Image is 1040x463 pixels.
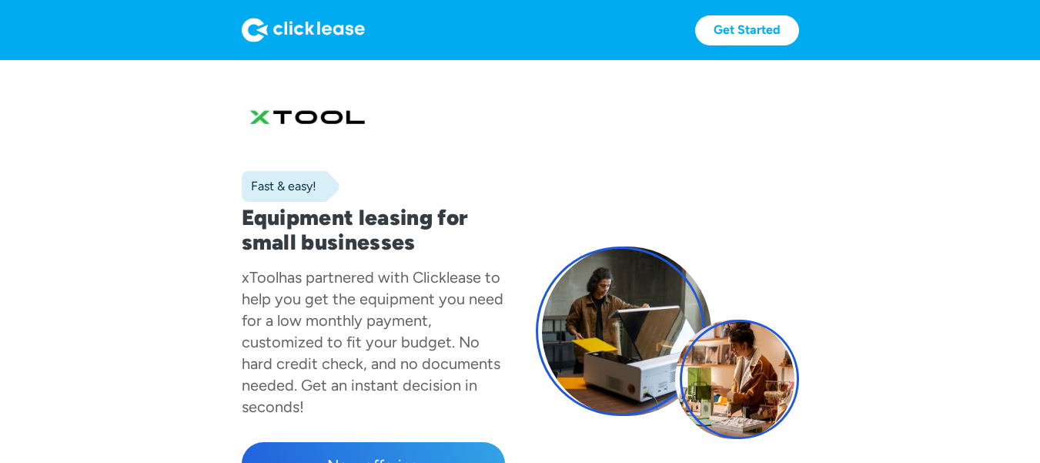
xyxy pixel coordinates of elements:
[242,18,365,42] img: Logo
[242,268,279,287] div: xTool
[695,15,799,45] a: Get Started
[242,268,503,416] div: has partnered with Clicklease to help you get the equipment you need for a low monthly payment, c...
[242,179,316,194] div: Fast & easy!
[242,205,505,254] h1: Equipment leasing for small businesses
